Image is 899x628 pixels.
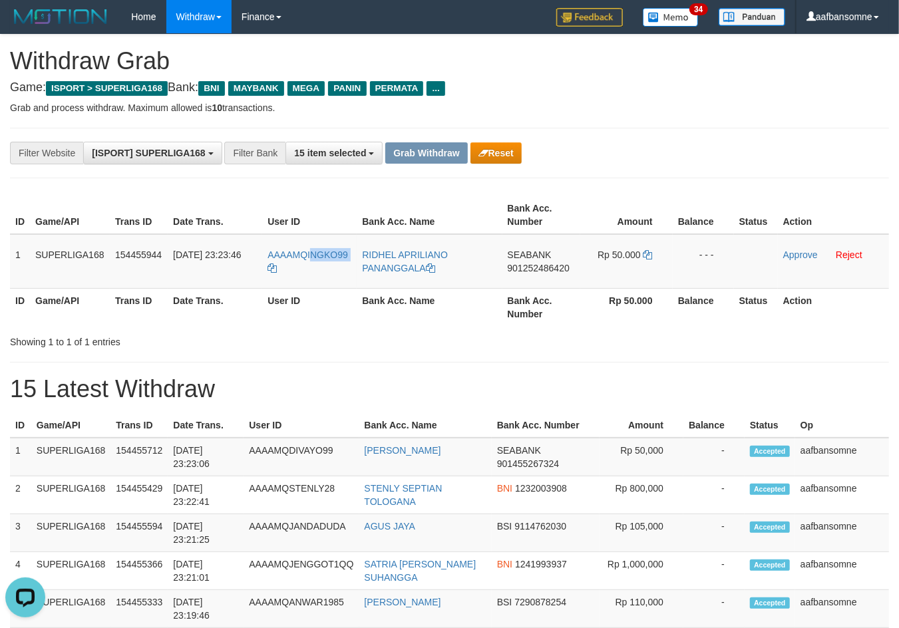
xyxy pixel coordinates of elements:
[110,552,168,590] td: 154455366
[228,81,284,96] span: MAYBANK
[750,522,790,533] span: Accepted
[10,7,111,27] img: MOTION_logo.png
[470,142,522,164] button: Reset
[385,142,467,164] button: Grab Withdraw
[10,196,30,234] th: ID
[30,234,110,289] td: SUPERLIGA168
[31,552,111,590] td: SUPERLIGA168
[750,559,790,571] span: Accepted
[268,249,348,260] span: AAAAMQINGKO99
[643,249,653,260] a: Copy 50000 to clipboard
[115,249,162,260] span: 154455944
[600,413,684,438] th: Amount
[10,81,889,94] h4: Game: Bank:
[689,3,707,15] span: 34
[10,101,889,114] p: Grab and process withdraw. Maximum allowed is transactions.
[514,597,566,607] span: Copy 7290878254 to clipboard
[508,249,552,260] span: SEABANK
[365,483,443,507] a: STENLY SEPTIAN TOLOGANA
[795,514,889,552] td: aafbansomne
[198,81,224,96] span: BNI
[10,142,83,164] div: Filter Website
[31,438,111,476] td: SUPERLIGA168
[750,597,790,609] span: Accepted
[365,445,441,456] a: [PERSON_NAME]
[168,413,244,438] th: Date Trans.
[365,597,441,607] a: [PERSON_NAME]
[497,483,512,494] span: BNI
[492,413,600,438] th: Bank Acc. Number
[643,8,699,27] img: Button%20Memo.svg
[783,249,818,260] a: Approve
[357,288,502,326] th: Bank Acc. Name
[244,552,359,590] td: AAAAMQJENGGOT1QQ
[168,552,244,590] td: [DATE] 23:21:01
[673,196,734,234] th: Balance
[224,142,285,164] div: Filter Bank
[795,590,889,628] td: aafbansomne
[508,263,570,273] span: Copy 901252486420 to clipboard
[683,514,745,552] td: -
[362,249,448,273] a: RIDHEL APRILIANO PANANGGALA
[750,484,790,495] span: Accepted
[750,446,790,457] span: Accepted
[30,288,110,326] th: Game/API
[778,288,889,326] th: Action
[168,590,244,628] td: [DATE] 23:19:46
[110,413,168,438] th: Trans ID
[497,445,541,456] span: SEABANK
[673,288,734,326] th: Balance
[10,476,31,514] td: 2
[31,476,111,514] td: SUPERLIGA168
[110,196,168,234] th: Trans ID
[168,196,262,234] th: Date Trans.
[600,438,684,476] td: Rp 50,000
[244,438,359,476] td: AAAAMQDIVAYO99
[514,521,566,532] span: Copy 9114762030 to clipboard
[92,148,205,158] span: [ISPORT] SUPERLIGA168
[515,559,567,569] span: Copy 1241993937 to clipboard
[168,438,244,476] td: [DATE] 23:23:06
[515,483,567,494] span: Copy 1232003908 to clipboard
[497,559,512,569] span: BNI
[497,521,512,532] span: BSI
[244,413,359,438] th: User ID
[10,376,889,402] h1: 15 Latest Withdraw
[83,142,222,164] button: [ISPORT] SUPERLIGA168
[31,413,111,438] th: Game/API
[795,476,889,514] td: aafbansomne
[836,249,862,260] a: Reject
[745,413,795,438] th: Status
[328,81,366,96] span: PANIN
[30,196,110,234] th: Game/API
[168,288,262,326] th: Date Trans.
[600,590,684,628] td: Rp 110,000
[795,438,889,476] td: aafbansomne
[683,552,745,590] td: -
[734,196,778,234] th: Status
[580,196,673,234] th: Amount
[10,234,30,289] td: 1
[10,552,31,590] td: 4
[294,148,366,158] span: 15 item selected
[262,288,357,326] th: User ID
[497,458,559,469] span: Copy 901455267324 to clipboard
[110,590,168,628] td: 154455333
[110,288,168,326] th: Trans ID
[734,288,778,326] th: Status
[502,196,580,234] th: Bank Acc. Number
[268,249,348,273] a: AAAAMQINGKO99
[600,514,684,552] td: Rp 105,000
[10,330,365,349] div: Showing 1 to 1 of 1 entries
[600,552,684,590] td: Rp 1,000,000
[212,102,222,113] strong: 10
[173,249,241,260] span: [DATE] 23:23:46
[46,81,168,96] span: ISPORT > SUPERLIGA168
[10,438,31,476] td: 1
[497,597,512,607] span: BSI
[110,514,168,552] td: 154455594
[10,514,31,552] td: 3
[287,81,325,96] span: MEGA
[10,288,30,326] th: ID
[683,438,745,476] td: -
